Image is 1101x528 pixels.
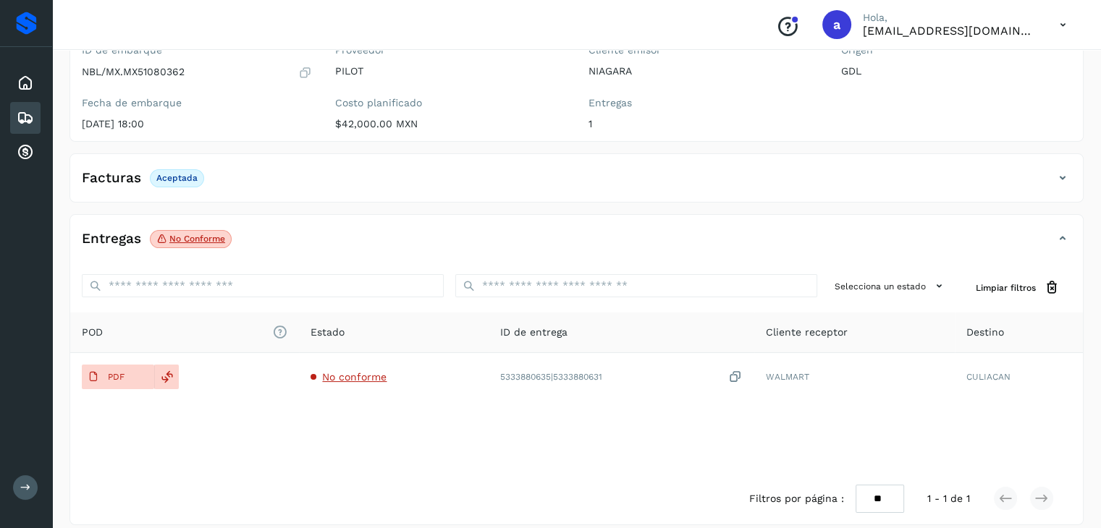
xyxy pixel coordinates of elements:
p: GDL [841,65,1071,77]
span: Limpiar filtros [976,281,1036,294]
label: ID de embarque [82,44,312,56]
span: No conforme [322,371,387,383]
p: Hola, [863,12,1037,24]
p: [DATE] 18:00 [82,118,312,130]
div: FacturasAceptada [70,166,1083,202]
span: Estado [311,325,345,340]
label: Origen [841,44,1071,56]
button: Selecciona un estado [829,274,953,298]
label: Costo planificado [335,97,565,109]
span: 1 - 1 de 1 [927,491,970,506]
p: 1 [589,118,819,130]
span: Destino [966,325,1004,340]
div: Embarques [10,102,41,134]
label: Entregas [589,97,819,109]
h4: Entregas [82,231,141,247]
p: PILOT [335,65,565,77]
button: Limpiar filtros [964,274,1071,301]
label: Proveedor [335,44,565,56]
p: NBL/MX.MX51080362 [82,66,185,78]
label: Cliente emisor [589,44,819,56]
button: PDF [82,365,154,389]
p: aux.facturacion@atpilot.mx [863,24,1037,38]
h4: Facturas [82,170,141,187]
p: PDF [108,372,125,382]
span: Filtros por página : [749,491,844,506]
div: 5333880635|5333880631 [500,370,743,385]
span: POD [82,325,287,340]
span: Cliente receptor [766,325,848,340]
p: No conforme [169,234,225,244]
div: EntregasNo conforme [70,226,1083,263]
p: $42,000.00 MXN [335,118,565,130]
td: CULIACAN [955,353,1083,401]
div: Cuentas por cobrar [10,137,41,169]
div: Inicio [10,67,41,99]
p: NIAGARA [589,65,819,77]
span: ID de entrega [500,325,568,340]
p: Aceptada [156,173,198,183]
label: Fecha de embarque [82,97,312,109]
td: WALMART [754,353,954,401]
div: Reemplazar POD [154,365,179,389]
